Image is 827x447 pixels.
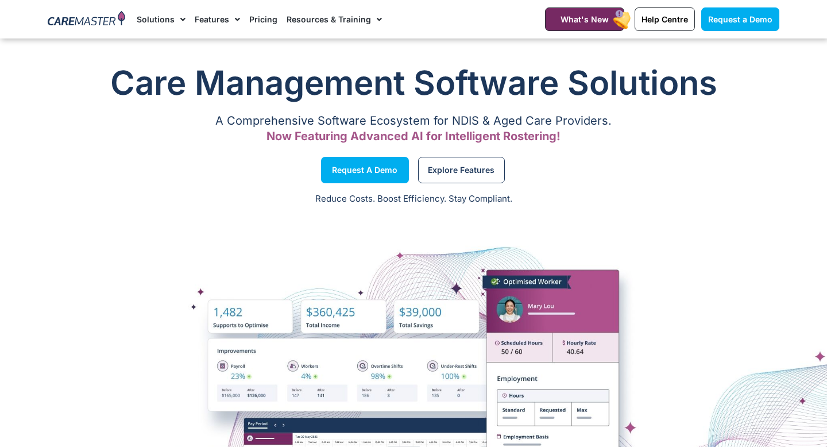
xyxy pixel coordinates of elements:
span: What's New [561,14,609,24]
p: A Comprehensive Software Ecosystem for NDIS & Aged Care Providers. [48,117,779,125]
a: Request a Demo [701,7,779,31]
img: CareMaster Logo [48,11,125,28]
p: Reduce Costs. Boost Efficiency. Stay Compliant. [7,192,820,206]
span: Help Centre [641,14,688,24]
a: Explore Features [418,157,505,183]
h1: Care Management Software Solutions [48,60,779,106]
a: What's New [545,7,624,31]
a: Request a Demo [321,157,409,183]
span: Now Featuring Advanced AI for Intelligent Rostering! [266,129,561,143]
a: Help Centre [635,7,695,31]
span: Request a Demo [708,14,772,24]
span: Request a Demo [332,167,397,173]
span: Explore Features [428,167,494,173]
